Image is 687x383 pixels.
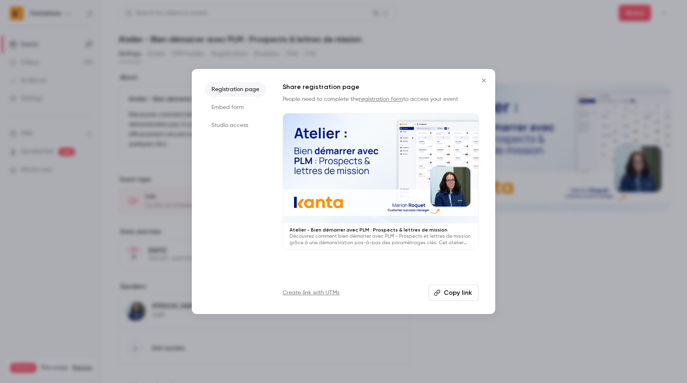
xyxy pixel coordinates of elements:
button: Close [476,72,492,89]
button: Copy link [429,285,479,301]
li: Registration page [205,82,266,97]
a: Atelier - Bien démarrer avec PLM : Prospects & lettres de missionDécouvrez comment bien démarrer ... [283,113,479,250]
p: People need to complete the to access your event [283,95,479,103]
a: registration form [359,96,403,102]
li: Studio access [205,118,266,133]
a: Create link with UTMs [283,289,339,297]
li: Embed form [205,100,266,115]
h1: Share registration page [283,82,479,92]
p: Découvrez comment bien démarrer avec PLM - Prospects et lettres de mission grâce à une démonstrat... [290,233,472,246]
p: Atelier - Bien démarrer avec PLM : Prospects & lettres de mission [290,227,472,233]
